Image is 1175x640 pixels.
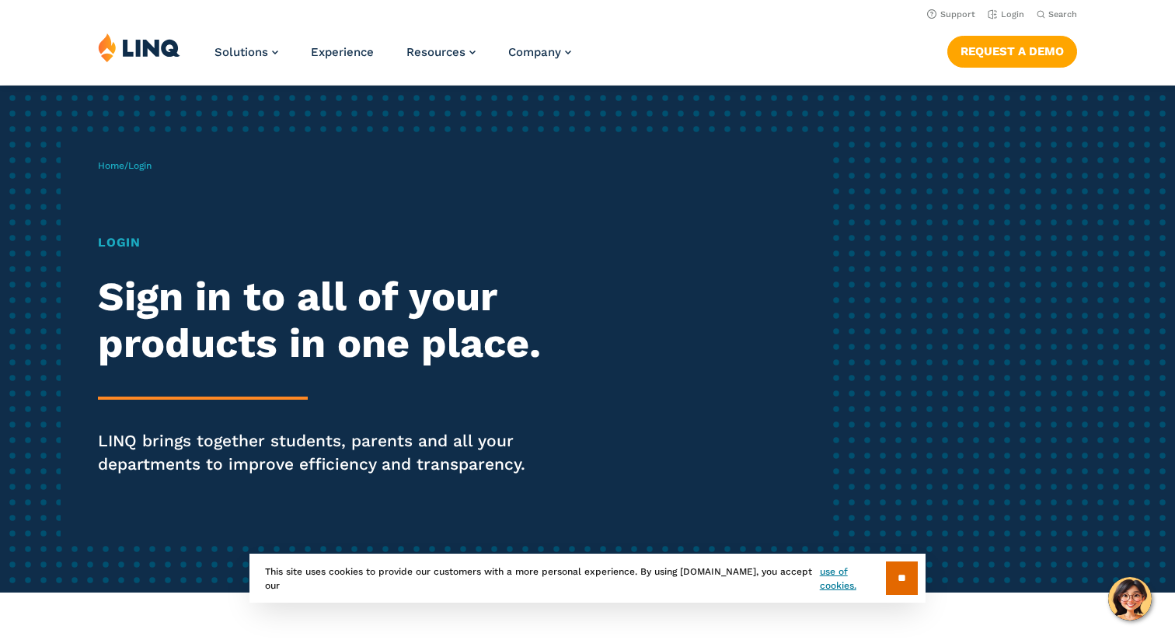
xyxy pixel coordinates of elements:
[98,274,551,367] h2: Sign in to all of your products in one place.
[988,9,1024,19] a: Login
[1108,577,1152,621] button: Hello, have a question? Let’s chat.
[214,45,278,59] a: Solutions
[98,429,551,476] p: LINQ brings together students, parents and all your departments to improve efficiency and transpa...
[98,160,124,171] a: Home
[214,33,571,84] nav: Primary Navigation
[947,33,1077,67] nav: Button Navigation
[98,233,551,252] h1: Login
[214,45,268,59] span: Solutions
[128,160,152,171] span: Login
[820,565,886,593] a: use of cookies.
[508,45,561,59] span: Company
[406,45,465,59] span: Resources
[1048,9,1077,19] span: Search
[98,33,180,62] img: LINQ | K‑12 Software
[406,45,476,59] a: Resources
[249,554,926,603] div: This site uses cookies to provide our customers with a more personal experience. By using [DOMAIN...
[927,9,975,19] a: Support
[311,45,374,59] a: Experience
[1037,9,1077,20] button: Open Search Bar
[508,45,571,59] a: Company
[947,36,1077,67] a: Request a Demo
[98,160,152,171] span: /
